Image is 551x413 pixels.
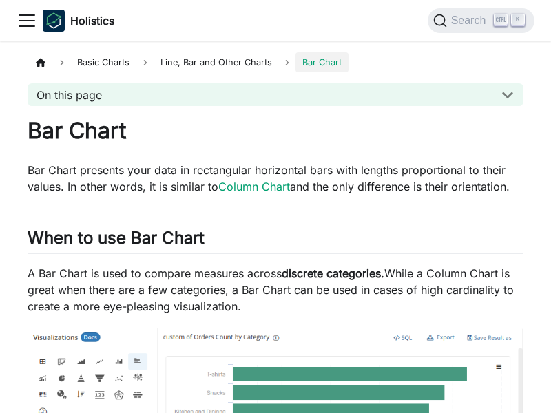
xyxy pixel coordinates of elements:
kbd: K [511,14,525,26]
span: Basic Charts [70,52,136,72]
p: Bar Chart presents your data in rectangular horizontal bars with lengths proportional to their va... [28,162,523,195]
p: A Bar Chart is used to compare measures across While a Column Chart is great when there are a few... [28,265,523,315]
img: Holistics [43,10,65,32]
strong: discrete categories. [282,266,384,280]
a: Column Chart [218,180,290,193]
span: Bar Chart [295,52,349,72]
nav: Breadcrumbs [28,52,523,72]
button: On this page [28,83,523,106]
span: Search [447,14,495,27]
a: Home page [28,52,54,72]
h1: Bar Chart [28,117,523,145]
button: Toggle navigation bar [17,10,37,31]
b: Holistics [70,12,114,29]
button: Search (Ctrl+K) [428,8,534,33]
h2: When to use Bar Chart [28,228,523,254]
span: Line, Bar and Other Charts [154,52,279,72]
a: HolisticsHolistics [43,10,114,32]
